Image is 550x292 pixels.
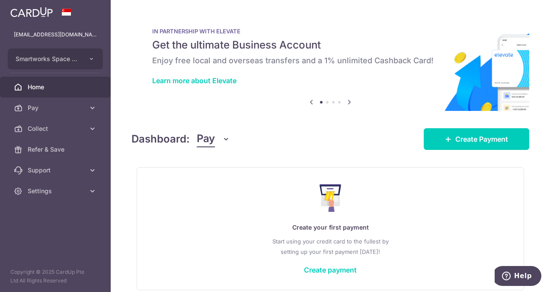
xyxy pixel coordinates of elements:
[28,124,85,133] span: Collect
[28,104,85,112] span: Pay
[424,128,529,150] a: Create Payment
[154,236,506,257] p: Start using your credit card to the fullest by setting up your first payment [DATE]!
[28,187,85,195] span: Settings
[320,184,342,212] img: Make Payment
[14,30,97,39] p: [EMAIL_ADDRESS][DOMAIN_NAME]
[455,134,508,144] span: Create Payment
[10,7,53,17] img: CardUp
[131,131,190,147] h4: Dashboard:
[152,76,237,85] a: Learn more about Elevate
[197,131,230,147] button: Pay
[16,55,80,63] span: Smartworks Space Pte. Ltd.
[28,83,85,91] span: Home
[28,166,85,175] span: Support
[152,28,508,35] p: IN PARTNERSHIP WITH ELEVATE
[495,266,541,288] iframe: Opens a widget where you can find more information
[152,38,508,52] h5: Get the ultimate Business Account
[152,55,508,66] h6: Enjoy free local and overseas transfers and a 1% unlimited Cashback Card!
[197,131,215,147] span: Pay
[131,14,529,111] img: Renovation banner
[304,266,357,274] a: Create payment
[8,49,103,69] button: Smartworks Space Pte. Ltd.
[154,222,506,233] p: Create your first payment
[28,145,85,154] span: Refer & Save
